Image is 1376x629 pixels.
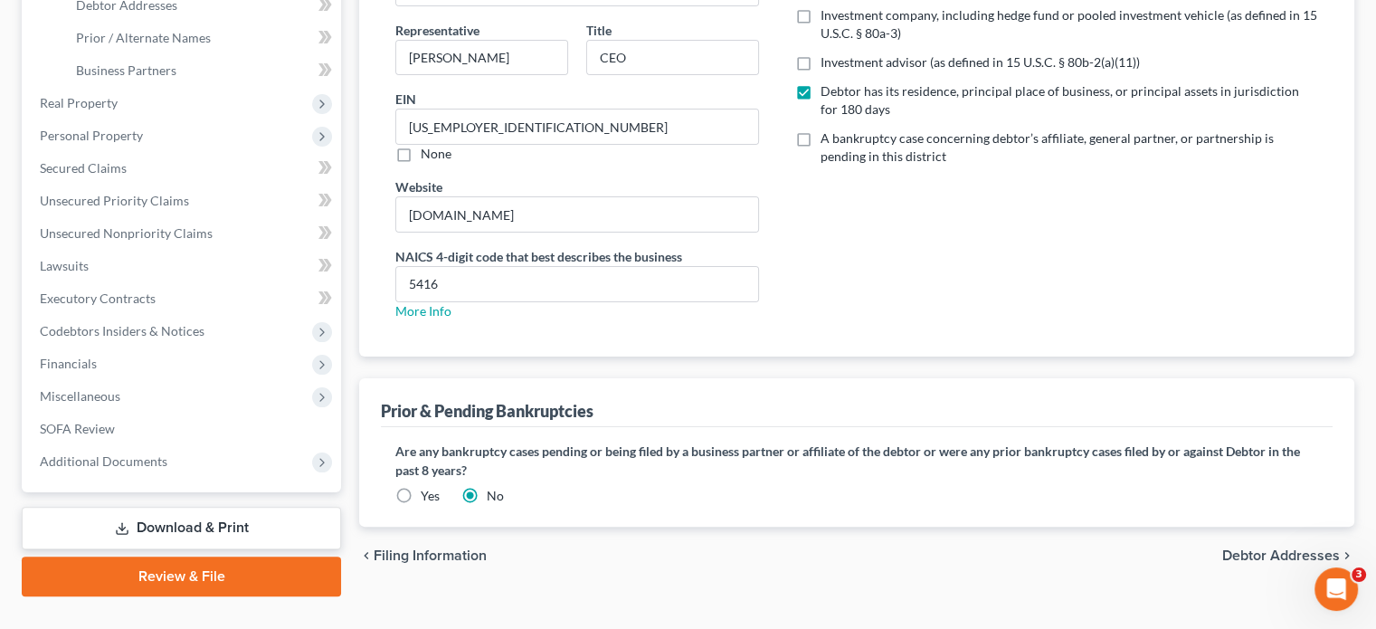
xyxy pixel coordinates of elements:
span: Investment company, including hedge fund or pooled investment vehicle (as defined in 15 U.S.C. § ... [821,7,1317,41]
a: Review & File [22,557,341,596]
span: Lawsuits [40,258,89,273]
label: EIN [395,90,416,109]
label: No [487,487,504,505]
span: Secured Claims [40,160,127,176]
span: Codebtors Insiders & Notices [40,323,204,338]
span: Real Property [40,95,118,110]
label: Representative [395,21,479,40]
span: Financials [40,356,97,371]
a: Secured Claims [25,152,341,185]
label: Are any bankruptcy cases pending or being filed by a business partner or affiliate of the debtor ... [395,442,1318,480]
input: Enter representative... [396,41,567,75]
a: Unsecured Priority Claims [25,185,341,217]
span: Filing Information [374,548,487,563]
iframe: Intercom live chat [1314,567,1358,611]
span: A bankruptcy case concerning debtor’s affiliate, general partner, or partnership is pending in th... [821,130,1274,164]
a: Prior / Alternate Names [62,22,341,54]
a: SOFA Review [25,413,341,445]
i: chevron_left [359,548,374,563]
a: Lawsuits [25,250,341,282]
span: 3 [1352,567,1366,582]
a: Business Partners [62,54,341,87]
input: -- [396,110,758,144]
button: Debtor Addresses chevron_right [1222,548,1354,563]
span: Business Partners [76,62,176,78]
a: Download & Print [22,507,341,549]
span: Executory Contracts [40,291,156,306]
label: NAICS 4-digit code that best describes the business [395,247,682,266]
span: Unsecured Priority Claims [40,193,189,208]
span: SOFA Review [40,421,115,436]
input: Enter title... [587,41,758,75]
div: Prior & Pending Bankruptcies [381,400,593,422]
label: Title [586,21,612,40]
a: More Info [395,303,451,319]
span: Investment advisor (as defined in 15 U.S.C. § 80b-2(a)(11)) [821,54,1140,70]
span: Debtor Addresses [1222,548,1340,563]
a: Executory Contracts [25,282,341,315]
label: Yes [421,487,440,505]
span: Additional Documents [40,453,167,469]
span: Personal Property [40,128,143,143]
input: -- [396,197,758,232]
button: chevron_left Filing Information [359,548,487,563]
span: Miscellaneous [40,388,120,404]
span: Prior / Alternate Names [76,30,211,45]
span: Debtor has its residence, principal place of business, or principal assets in jurisdiction for 18... [821,83,1299,117]
label: None [421,145,451,163]
a: Unsecured Nonpriority Claims [25,217,341,250]
span: Unsecured Nonpriority Claims [40,225,213,241]
i: chevron_right [1340,548,1354,563]
label: Website [395,177,442,196]
input: XXXX [396,267,758,301]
